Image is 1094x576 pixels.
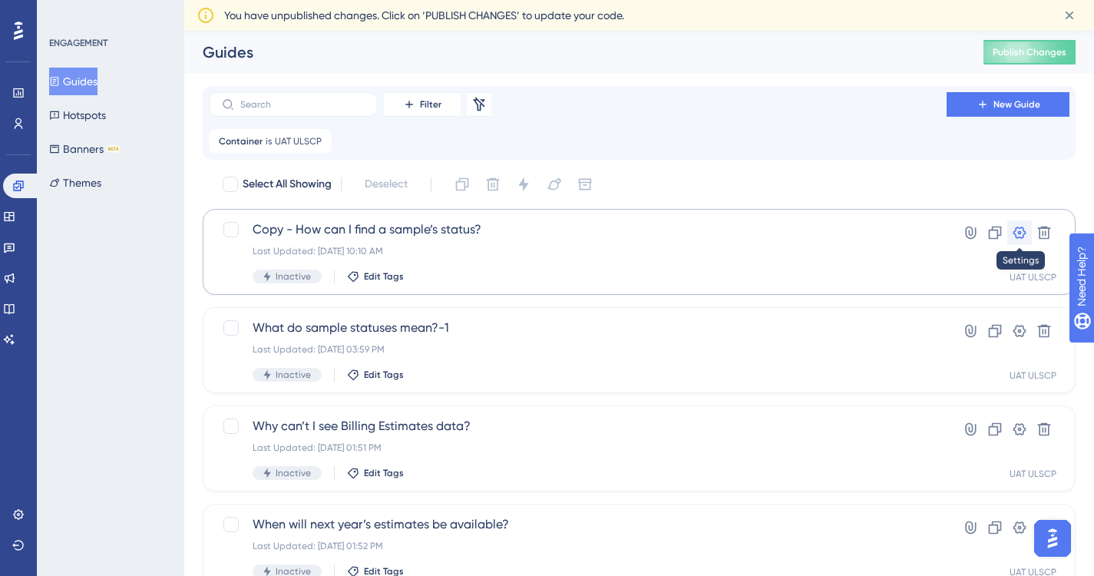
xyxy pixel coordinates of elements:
[253,417,903,435] span: Why can’t I see Billing Estimates data?
[347,467,404,479] button: Edit Tags
[1030,515,1076,561] iframe: UserGuiding AI Assistant Launcher
[253,319,903,337] span: What do sample statuses mean?-1
[1010,468,1056,480] div: UAT ULSCP
[1010,271,1056,283] div: UAT ULSCP
[420,98,441,111] span: Filter
[253,515,903,534] span: When will next year’s estimates be available?
[49,37,107,49] div: ENGAGEMENT
[347,270,404,283] button: Edit Tags
[253,442,903,454] div: Last Updated: [DATE] 01:51 PM
[203,41,945,63] div: Guides
[219,135,263,147] span: Container
[49,68,98,95] button: Guides
[993,98,1040,111] span: New Guide
[1010,369,1056,382] div: UAT ULSCP
[275,135,322,147] span: UAT ULSCP
[947,92,1069,117] button: New Guide
[276,467,311,479] span: Inactive
[364,369,404,381] span: Edit Tags
[993,46,1066,58] span: Publish Changes
[49,169,101,197] button: Themes
[983,40,1076,65] button: Publish Changes
[365,175,408,194] span: Deselect
[240,99,365,110] input: Search
[364,467,404,479] span: Edit Tags
[384,92,461,117] button: Filter
[224,6,624,25] span: You have unpublished changes. Click on ‘PUBLISH CHANGES’ to update your code.
[276,270,311,283] span: Inactive
[243,175,332,194] span: Select All Showing
[49,101,106,129] button: Hotspots
[253,245,903,257] div: Last Updated: [DATE] 10:10 AM
[364,270,404,283] span: Edit Tags
[253,343,903,356] div: Last Updated: [DATE] 03:59 PM
[253,540,903,552] div: Last Updated: [DATE] 01:52 PM
[107,145,121,153] div: BETA
[351,170,421,198] button: Deselect
[253,220,903,239] span: Copy - How can I find a sample’s status?
[276,369,311,381] span: Inactive
[266,135,272,147] span: is
[347,369,404,381] button: Edit Tags
[36,4,96,22] span: Need Help?
[49,135,121,163] button: BannersBETA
